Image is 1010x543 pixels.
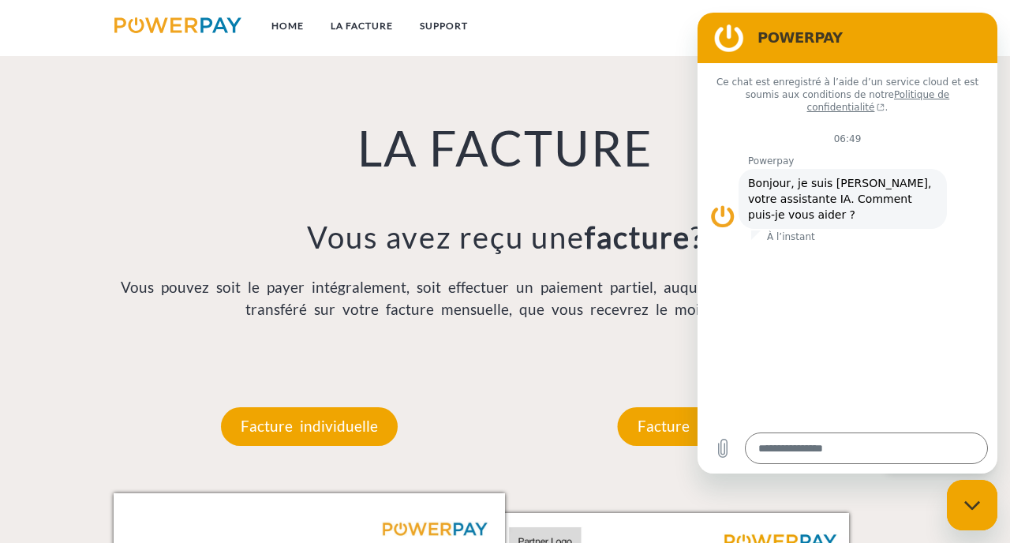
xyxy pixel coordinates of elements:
[947,480,997,530] iframe: Bouton de lancement de la fenêtre de messagerie, conversation en cours
[114,276,896,321] p: Vous pouvez soit le payer intégralement, soit effectuer un paiement partiel, auquel cas le solde ...
[114,219,896,257] h3: Vous avez reçu une ?
[221,407,398,445] p: Facture individuelle
[114,118,896,179] h1: LA FACTURE
[317,12,406,40] a: LA FACTURE
[618,407,784,445] p: Facture mensuelle
[821,12,863,40] a: CG
[114,17,241,33] img: logo-powerpay.svg
[698,13,997,474] iframe: Fenêtre de messagerie
[406,12,481,40] a: Support
[585,219,690,255] b: facture
[258,12,317,40] a: Home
